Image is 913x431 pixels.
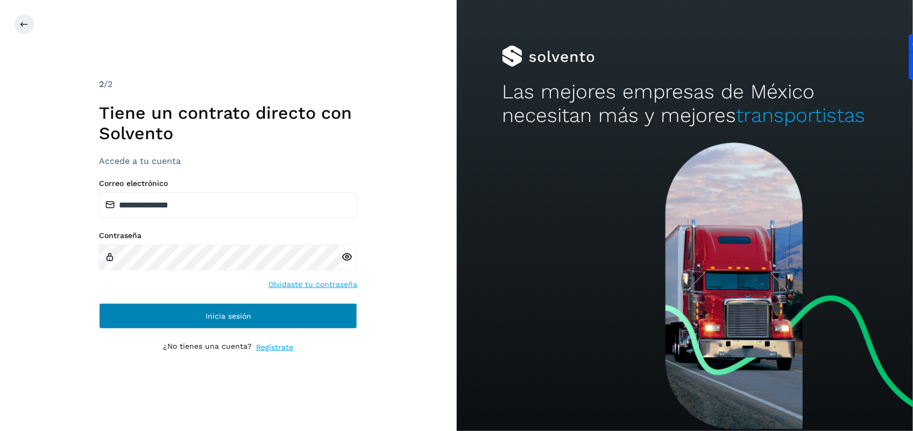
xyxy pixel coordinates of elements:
[206,312,251,320] span: Inicia sesión
[256,342,293,353] a: Regístrate
[99,303,357,329] button: Inicia sesión
[99,156,357,166] h3: Accede a tu cuenta
[99,79,104,89] span: 2
[502,80,867,128] h2: Las mejores empresas de México necesitan más y mejores
[268,279,357,290] a: Olvidaste tu contraseña
[736,104,865,127] span: transportistas
[99,103,357,144] h1: Tiene un contrato directo con Solvento
[99,78,357,91] div: /2
[99,179,357,188] label: Correo electrónico
[163,342,252,353] p: ¿No tienes una cuenta?
[99,231,357,240] label: Contraseña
